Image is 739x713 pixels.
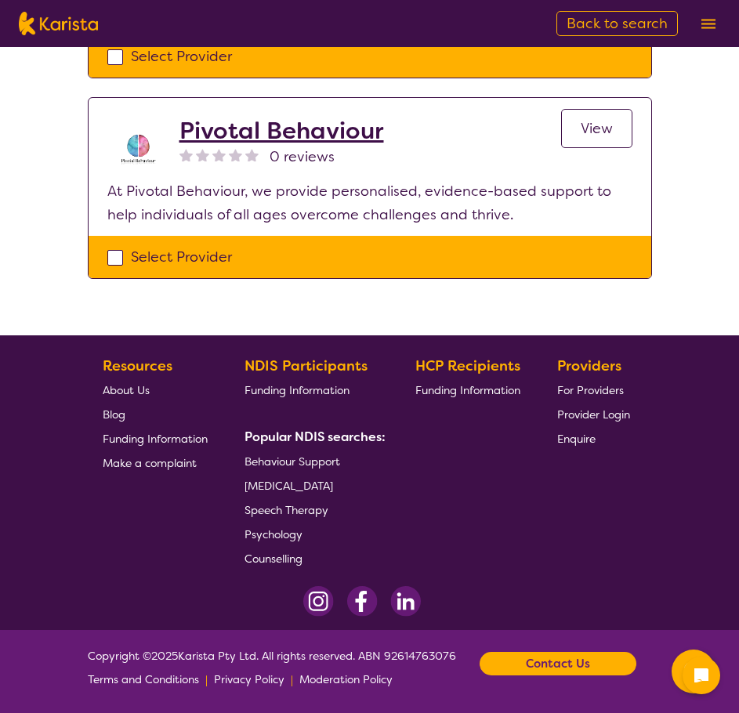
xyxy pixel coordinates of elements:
[245,522,379,546] a: Psychology
[557,356,621,375] b: Providers
[103,383,150,397] span: About Us
[245,148,259,161] img: nonereviewstar
[19,12,98,35] img: Karista logo
[415,356,520,375] b: HCP Recipients
[103,451,208,475] a: Make a complaint
[581,119,613,138] span: View
[103,426,208,451] a: Funding Information
[390,586,421,617] img: LinkedIn
[245,378,379,402] a: Funding Information
[415,383,520,397] span: Funding Information
[701,19,715,29] img: menu
[557,432,596,446] span: Enquire
[245,449,379,473] a: Behaviour Support
[299,668,393,691] a: Moderation Policy
[303,586,334,617] img: Instagram
[214,668,284,691] a: Privacy Policy
[103,407,125,422] span: Blog
[229,148,242,161] img: nonereviewstar
[270,145,335,168] span: 0 reviews
[245,552,302,566] span: Counselling
[526,652,590,675] b: Contact Us
[205,668,208,691] p: |
[179,117,384,145] a: Pivotal Behaviour
[245,473,379,498] a: [MEDICAL_DATA]
[567,14,668,33] span: Back to search
[245,498,379,522] a: Speech Therapy
[88,668,199,691] a: Terms and Conditions
[107,117,170,179] img: wj9hjhqjgkysxqt1appg.png
[672,650,715,693] button: Channel Menu
[557,426,630,451] a: Enquire
[245,546,379,570] a: Counselling
[103,456,197,470] span: Make a complaint
[103,402,208,426] a: Blog
[299,672,393,686] span: Moderation Policy
[415,378,520,402] a: Funding Information
[557,383,624,397] span: For Providers
[245,503,328,517] span: Speech Therapy
[557,407,630,422] span: Provider Login
[557,378,630,402] a: For Providers
[245,383,350,397] span: Funding Information
[245,479,333,493] span: [MEDICAL_DATA]
[245,356,368,375] b: NDIS Participants
[245,454,340,469] span: Behaviour Support
[214,672,284,686] span: Privacy Policy
[556,11,678,36] a: Back to search
[103,356,172,375] b: Resources
[212,148,226,161] img: nonereviewstar
[179,148,193,161] img: nonereviewstar
[88,644,456,691] span: Copyright © 2025 Karista Pty Ltd. All rights reserved. ABN 92614763076
[88,672,199,686] span: Terms and Conditions
[561,109,632,148] a: View
[291,668,293,691] p: |
[107,179,632,226] p: At Pivotal Behaviour, we provide personalised, evidence-based support to help individuals of all ...
[346,586,378,617] img: Facebook
[103,378,208,402] a: About Us
[245,429,386,445] b: Popular NDIS searches:
[245,527,302,541] span: Psychology
[103,432,208,446] span: Funding Information
[196,148,209,161] img: nonereviewstar
[557,402,630,426] a: Provider Login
